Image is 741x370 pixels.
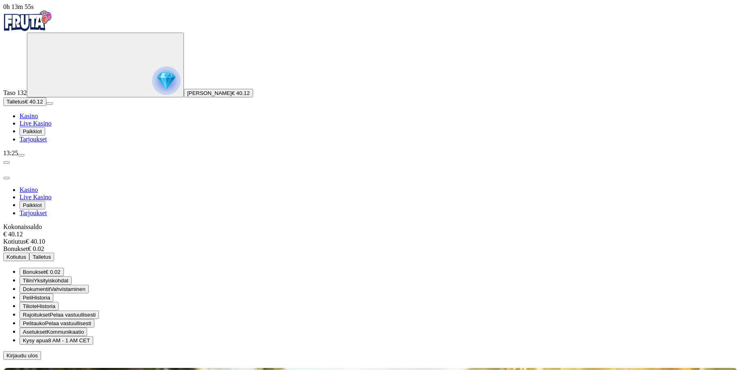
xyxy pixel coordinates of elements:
[32,295,50,301] span: Historia
[23,128,42,134] span: Palkkiot
[23,286,50,292] span: Dokumentit
[152,66,181,95] img: reward progress
[3,177,10,179] button: close
[20,293,53,302] button: 777 iconPeliHistoria
[20,319,94,328] button: clock iconPelitaukoPelaa vastuullisesti
[25,99,43,105] span: € 40.12
[20,201,45,209] button: Palkkiot
[3,253,29,261] button: Kotiutus
[23,337,48,344] span: Kysy apua
[20,268,64,276] button: smiley iconBonukset€ 0.02
[20,328,87,336] button: info iconAsetuksetKommunikaatio
[20,136,47,143] a: Tarjoukset
[33,254,51,260] span: Talletus
[3,186,738,217] nav: Main menu
[23,295,32,301] span: Peli
[187,90,232,96] span: [PERSON_NAME]
[3,245,738,253] div: € 0.02
[37,303,55,309] span: Historia
[23,202,42,208] span: Palkkiot
[3,11,738,143] nav: Primary
[18,154,24,156] button: menu
[23,277,34,284] span: Tilini
[23,269,46,275] span: Bonukset
[50,286,85,292] span: Vahvistaminen
[20,112,38,119] a: Kasino
[29,253,54,261] button: Talletus
[23,312,50,318] span: Rajoitukset
[23,303,37,309] span: Tiliote
[20,336,93,345] button: chat iconKysy apua8 AM - 1 AM CET
[3,161,10,164] button: chevron-left icon
[3,3,34,10] span: user session time
[20,285,89,293] button: doc iconDokumentitVahvistaminen
[3,150,18,156] span: 13:25
[34,277,68,284] span: Yksityiskohdat
[20,194,52,200] a: Live Kasino
[3,238,26,245] span: Kotiutus
[3,238,738,245] div: € 40.10
[27,33,184,97] button: reward progress
[232,90,250,96] span: € 40.12
[46,269,61,275] span: € 0.02
[7,352,38,359] span: Kirjaudu ulos
[3,97,46,106] button: Talletusplus icon€ 40.12
[3,223,738,238] div: Kokonaissaldo
[20,127,45,136] button: Palkkiot
[23,320,45,326] span: Pelitauko
[20,186,38,193] a: Kasino
[45,320,91,326] span: Pelaa vastuullisesti
[3,112,738,143] nav: Main menu
[7,99,25,105] span: Talletus
[184,89,253,97] button: [PERSON_NAME]€ 40.12
[20,120,52,127] a: Live Kasino
[20,311,99,319] button: limits iconRajoituksetPelaa vastuullisesti
[47,329,84,335] span: Kommunikaatio
[50,312,96,318] span: Pelaa vastuullisesti
[20,276,72,285] button: user iconTiliniYksityiskohdat
[20,302,59,311] button: credit-card iconTilioteHistoria
[3,11,52,31] img: Fruta
[23,329,47,335] span: Asetukset
[20,209,47,216] a: Tarjoukset
[3,351,41,360] button: Kirjaudu ulos
[3,245,28,252] span: Bonukset
[3,25,52,32] a: Fruta
[48,337,90,344] span: 8 AM - 1 AM CET
[3,231,738,238] div: € 40.12
[3,89,27,96] span: Taso 132
[46,102,53,105] button: menu
[7,254,26,260] span: Kotiutus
